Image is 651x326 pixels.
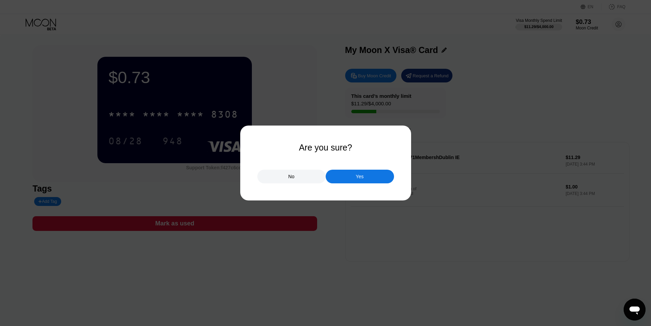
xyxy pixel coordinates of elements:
div: Yes [356,173,364,180]
iframe: Button to launch messaging window [624,299,646,321]
div: Are you sure? [299,143,352,153]
div: No [288,173,295,180]
div: Yes [326,170,394,183]
div: No [257,170,326,183]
